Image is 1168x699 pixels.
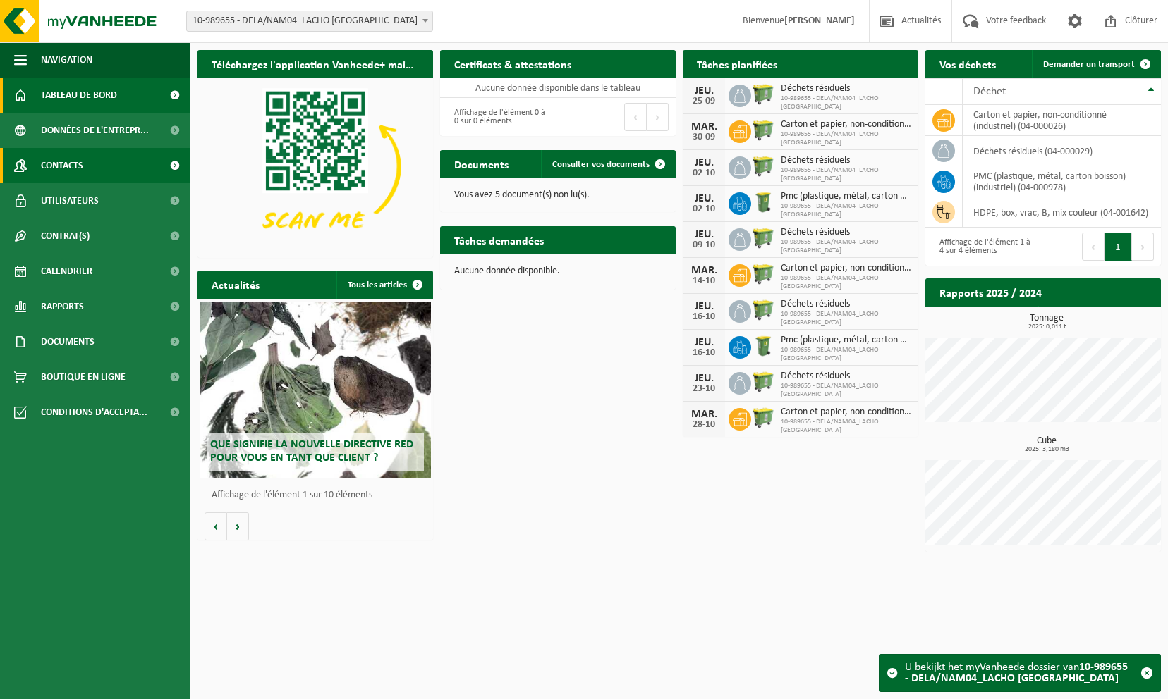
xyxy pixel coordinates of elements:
td: déchets résiduels (04-000029) [963,136,1161,166]
div: JEU. [690,337,718,348]
span: Demander un transport [1043,60,1135,69]
span: Que signifie la nouvelle directive RED pour vous en tant que client ? [210,439,413,464]
a: Consulter les rapports [1038,306,1160,334]
span: Carton et papier, non-conditionné (industriel) [781,263,911,274]
span: Données de l'entrepr... [41,113,149,148]
h3: Cube [932,436,1161,453]
span: 10-989655 - DELA/NAM04_LACHO [GEOGRAPHIC_DATA] [781,346,911,363]
a: Demander un transport [1032,50,1160,78]
img: WB-0660-HPE-GN-50 [751,118,775,142]
span: 2025: 3,180 m3 [932,446,1161,453]
img: WB-0660-HPE-GN-50 [751,298,775,322]
span: Déchets résiduels [781,299,911,310]
div: 30-09 [690,132,718,142]
button: 1 [1105,233,1132,261]
span: Navigation [41,42,92,78]
div: 16-10 [690,348,718,358]
div: MAR. [690,265,718,276]
div: JEU. [690,229,718,240]
img: WB-0660-HPE-GN-50 [751,154,775,178]
div: JEU. [690,85,718,97]
span: Carton et papier, non-conditionné (industriel) [781,407,911,418]
span: 2025: 0,011 t [932,323,1161,330]
span: Pmc (plastique, métal, carton boisson) (industriel) [781,191,911,202]
span: Calendrier [41,254,92,289]
td: HDPE, box, vrac, B, mix couleur (04-001642) [963,197,1161,228]
span: 10-989655 - DELA/NAM04_LACHO [GEOGRAPHIC_DATA] [781,94,911,111]
h3: Tonnage [932,314,1161,330]
h2: Téléchargez l'application Vanheede+ maintenant! [197,50,433,78]
span: Déchets résiduels [781,227,911,238]
span: Carton et papier, non-conditionné (industriel) [781,119,911,130]
div: Affichage de l'élément 1 à 4 sur 4 éléments [932,231,1036,262]
span: 10-989655 - DELA/NAM04_LACHO JAMBES AVENUE DU CAMP - JAMBES [187,11,432,31]
img: WB-0240-HPE-GN-50 [751,334,775,358]
span: Déchets résiduels [781,83,911,94]
div: JEU. [690,193,718,204]
div: JEU. [690,301,718,312]
button: Next [647,103,669,131]
span: 10-989655 - DELA/NAM04_LACHO [GEOGRAPHIC_DATA] [781,418,911,435]
div: 16-10 [690,312,718,322]
td: PMC (plastique, métal, carton boisson) (industriel) (04-000978) [963,166,1161,197]
img: WB-0660-HPE-GN-50 [751,226,775,250]
div: JEU. [690,373,718,384]
div: 09-10 [690,240,718,250]
div: MAR. [690,409,718,420]
img: WB-0660-HPE-GN-50 [751,370,775,394]
div: Affichage de l'élément 0 à 0 sur 0 éléments [447,101,551,132]
div: U bekijkt het myVanheede dossier van [905,655,1133,691]
div: JEU. [690,157,718,168]
h2: Certificats & attestations [440,50,585,78]
img: WB-0660-HPE-GN-50 [751,82,775,106]
button: Next [1132,233,1154,261]
span: 10-989655 - DELA/NAM04_LACHO JAMBES AVENUE DU CAMP - JAMBES [186,11,433,32]
div: 02-10 [690,168,718,178]
p: Affichage de l'élément 1 sur 10 éléments [212,490,426,500]
span: 10-989655 - DELA/NAM04_LACHO [GEOGRAPHIC_DATA] [781,274,911,291]
div: 23-10 [690,384,718,394]
strong: 10-989655 - DELA/NAM04_LACHO [GEOGRAPHIC_DATA] [905,662,1128,684]
span: Contacts [41,148,83,183]
a: Consulter vos documents [541,150,674,178]
button: Previous [1082,233,1105,261]
img: WB-0240-HPE-GN-50 [751,190,775,214]
span: 10-989655 - DELA/NAM04_LACHO [GEOGRAPHIC_DATA] [781,202,911,219]
p: Aucune donnée disponible. [454,266,662,276]
h2: Actualités [197,271,274,298]
span: Utilisateurs [41,183,99,218]
h2: Tâches planifiées [683,50,791,78]
button: Vorige [205,512,227,540]
div: 28-10 [690,420,718,430]
span: Déchet [973,86,1006,97]
div: 25-09 [690,97,718,106]
span: 10-989655 - DELA/NAM04_LACHO [GEOGRAPHIC_DATA] [781,130,911,147]
button: Previous [624,103,647,131]
span: Déchets résiduels [781,371,911,382]
span: Consulter vos documents [552,160,650,169]
span: 10-989655 - DELA/NAM04_LACHO [GEOGRAPHIC_DATA] [781,166,911,183]
div: 02-10 [690,204,718,214]
div: MAR. [690,121,718,132]
p: Vous avez 5 document(s) non lu(s). [454,190,662,200]
td: Aucune donnée disponible dans le tableau [440,78,676,98]
h2: Vos déchets [925,50,1010,78]
a: Que signifie la nouvelle directive RED pour vous en tant que client ? [200,302,430,478]
h2: Rapports 2025 / 2024 [925,278,1056,306]
span: 10-989655 - DELA/NAM04_LACHO [GEOGRAPHIC_DATA] [781,310,911,327]
h2: Documents [440,150,523,178]
span: Tableau de bord [41,78,117,113]
span: Boutique en ligne [41,359,126,395]
span: Pmc (plastique, métal, carton boisson) (industriel) [781,335,911,346]
span: Rapports [41,289,84,324]
strong: [PERSON_NAME] [784,16,855,26]
img: WB-0660-HPE-GN-50 [751,262,775,286]
span: Contrat(s) [41,218,90,254]
span: Documents [41,324,95,359]
img: Download de VHEPlus App [197,78,433,255]
img: WB-0660-HPE-GN-50 [751,406,775,430]
td: carton et papier, non-conditionné (industriel) (04-000026) [963,105,1161,136]
h2: Tâches demandées [440,226,558,254]
div: 14-10 [690,276,718,286]
span: 10-989655 - DELA/NAM04_LACHO [GEOGRAPHIC_DATA] [781,238,911,255]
